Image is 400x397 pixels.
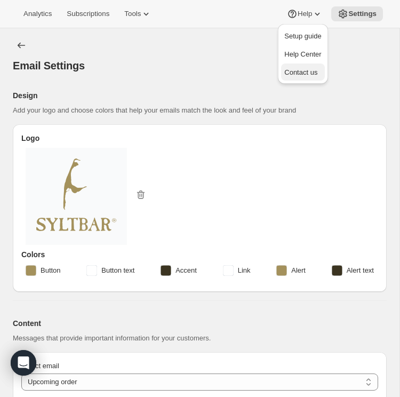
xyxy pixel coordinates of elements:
[67,10,109,18] span: Subscriptions
[101,265,134,276] span: Button text
[238,265,251,276] span: Link
[331,6,383,21] button: Settings
[13,333,378,344] p: Messages that provide important information for your customers.
[21,249,378,260] h3: Colors
[298,10,312,18] span: Help
[118,6,158,21] button: Tools
[21,362,59,370] span: Select email
[154,261,203,280] button: Accent
[291,265,306,276] span: Alert
[13,90,378,101] h2: Design
[281,27,324,44] button: Setup guide
[325,261,380,280] button: Alert text
[41,265,61,276] span: Button
[13,37,30,54] button: Settings
[21,133,378,144] h3: Logo
[281,63,324,81] a: Contact us
[11,350,36,376] div: Open Intercom Messenger
[347,265,374,276] span: Alert text
[284,32,321,40] span: Setup guide
[284,68,317,76] span: Contact us
[13,60,85,72] span: Email Settings
[348,10,377,18] span: Settings
[281,6,329,21] button: Help
[80,261,141,280] button: Button text
[13,318,378,329] h2: Content
[270,261,312,280] button: Alert
[217,261,257,280] button: Link
[23,10,52,18] span: Analytics
[13,105,378,116] p: Add your logo and choose colors that help your emails match the look and feel of your brand
[284,50,321,58] span: Help Center
[36,158,116,231] img: AWTOMIC-Logo-retina-300px-to-150px-width-gold.png
[175,265,197,276] span: Accent
[19,261,67,280] button: Button
[60,6,116,21] button: Subscriptions
[281,45,324,62] a: Help Center
[124,10,141,18] span: Tools
[17,6,58,21] button: Analytics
